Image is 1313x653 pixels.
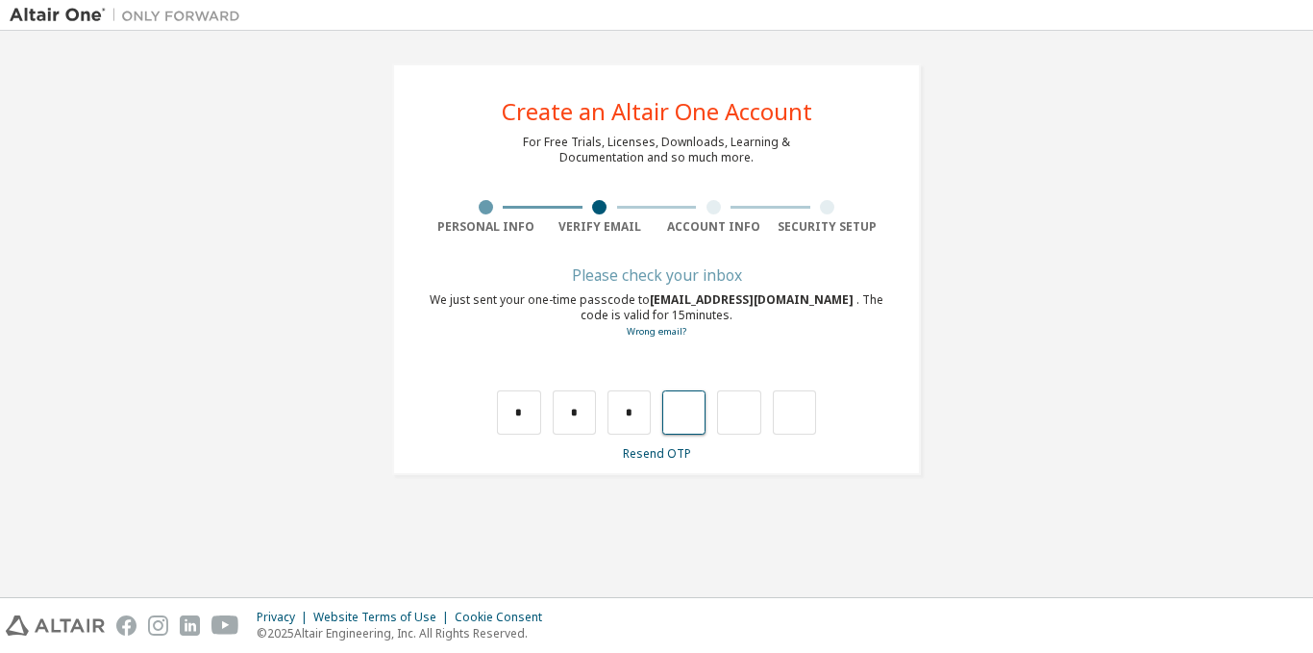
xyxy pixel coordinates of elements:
[523,135,790,165] div: For Free Trials, Licenses, Downloads, Learning & Documentation and so much more.
[313,610,455,625] div: Website Terms of Use
[148,615,168,636] img: instagram.svg
[543,219,657,235] div: Verify Email
[429,219,543,235] div: Personal Info
[257,610,313,625] div: Privacy
[455,610,554,625] div: Cookie Consent
[502,100,812,123] div: Create an Altair One Account
[429,292,884,339] div: We just sent your one-time passcode to . The code is valid for 15 minutes.
[429,269,884,281] div: Please check your inbox
[623,445,691,462] a: Resend OTP
[6,615,105,636] img: altair_logo.svg
[257,625,554,641] p: © 2025 Altair Engineering, Inc. All Rights Reserved.
[650,291,856,308] span: [EMAIL_ADDRESS][DOMAIN_NAME]
[211,615,239,636] img: youtube.svg
[180,615,200,636] img: linkedin.svg
[116,615,136,636] img: facebook.svg
[771,219,885,235] div: Security Setup
[656,219,771,235] div: Account Info
[10,6,250,25] img: Altair One
[627,325,686,338] a: Go back to the registration form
